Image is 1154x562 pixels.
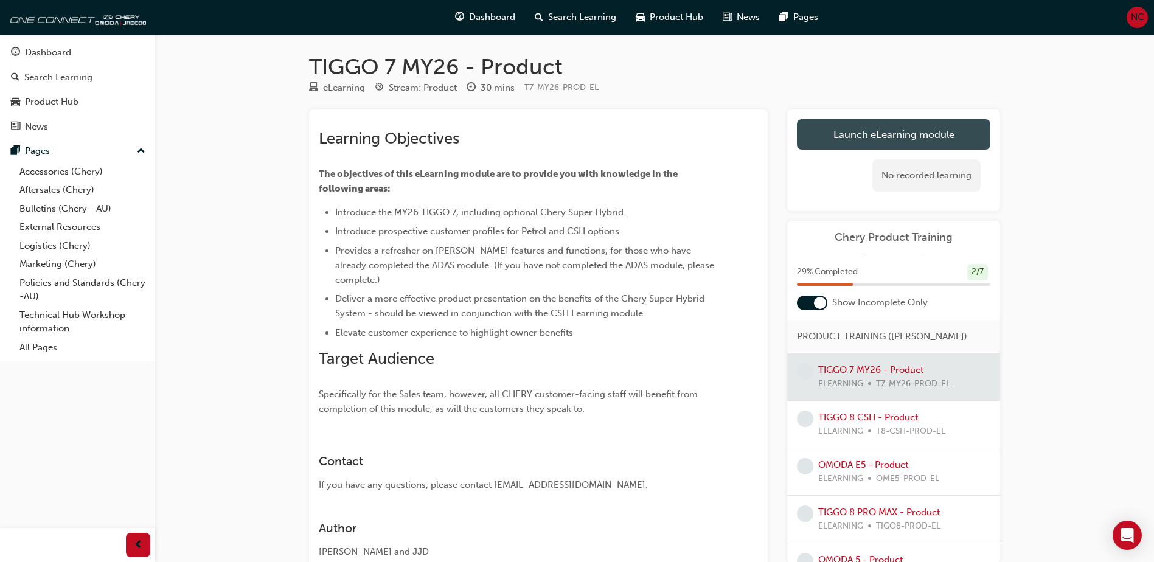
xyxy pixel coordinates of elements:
[445,5,525,30] a: guage-iconDashboard
[323,81,365,95] div: eLearning
[319,521,714,535] h3: Author
[5,39,150,140] button: DashboardSearch LearningProduct HubNews
[15,338,150,357] a: All Pages
[319,168,680,194] span: The objectives of this eLearning module are to provide you with knowledge in the following areas:
[15,162,150,181] a: Accessories (Chery)
[5,116,150,138] a: News
[455,10,464,25] span: guage-icon
[525,5,626,30] a: search-iconSearch Learning
[818,425,863,439] span: ELEARNING
[6,5,146,29] img: oneconnect
[319,349,434,368] span: Target Audience
[335,207,626,218] span: Introduce the MY26 TIGGO 7, including optional Chery Super Hybrid.
[876,519,940,533] span: TIGO8-PROD-EL
[319,478,714,492] div: If you have any questions, please contact [EMAIL_ADDRESS][DOMAIN_NAME].
[11,47,20,58] span: guage-icon
[335,293,707,319] span: Deliver a more effective product presentation on the benefits of the Chery Super Hybrid System - ...
[319,454,714,468] h3: Contact
[5,41,150,64] a: Dashboard
[797,330,967,344] span: PRODUCT TRAINING ([PERSON_NAME])
[818,519,863,533] span: ELEARNING
[818,507,940,518] a: TIGGO 8 PRO MAX - Product
[737,10,760,24] span: News
[793,10,818,24] span: Pages
[15,181,150,199] a: Aftersales (Chery)
[319,545,714,559] div: [PERSON_NAME] and JJD
[832,296,928,310] span: Show Incomplete Only
[535,10,543,25] span: search-icon
[5,66,150,89] a: Search Learning
[650,10,703,24] span: Product Hub
[818,459,908,470] a: OMODA E5 - Product
[375,80,457,95] div: Stream
[5,140,150,162] button: Pages
[15,306,150,338] a: Technical Hub Workshop information
[876,425,945,439] span: T8-CSH-PROD-EL
[779,10,788,25] span: pages-icon
[309,80,365,95] div: Type
[375,83,384,94] span: target-icon
[797,363,813,380] span: learningRecordVerb_NONE-icon
[548,10,616,24] span: Search Learning
[872,159,981,192] div: No recorded learning
[626,5,713,30] a: car-iconProduct Hub
[15,218,150,237] a: External Resources
[11,146,20,157] span: pages-icon
[797,505,813,522] span: learningRecordVerb_NONE-icon
[137,144,145,159] span: up-icon
[309,54,1000,80] h1: TIGGO 7 MY26 - Product
[25,95,78,109] div: Product Hub
[481,81,515,95] div: 30 mins
[24,71,92,85] div: Search Learning
[469,10,515,24] span: Dashboard
[1131,10,1144,24] span: NC
[467,83,476,94] span: clock-icon
[797,458,813,474] span: learningRecordVerb_NONE-icon
[25,144,50,158] div: Pages
[876,472,939,486] span: OME5-PROD-EL
[797,119,990,150] a: Launch eLearning module
[713,5,770,30] a: news-iconNews
[309,83,318,94] span: learningResourceType_ELEARNING-icon
[467,80,515,95] div: Duration
[797,411,813,427] span: learningRecordVerb_NONE-icon
[335,245,717,285] span: Provides a refresher on [PERSON_NAME] features and functions, for those who have already complete...
[1113,521,1142,550] div: Open Intercom Messenger
[723,10,732,25] span: news-icon
[11,97,20,108] span: car-icon
[524,82,599,92] span: Learning resource code
[319,129,459,148] span: Learning Objectives
[335,226,619,237] span: Introduce prospective customer profiles for Petrol and CSH options
[818,472,863,486] span: ELEARNING
[818,412,918,423] a: TIGGO 8 CSH - Product
[5,91,150,113] a: Product Hub
[335,327,573,338] span: Elevate customer experience to highlight owner benefits
[636,10,645,25] span: car-icon
[319,389,700,414] span: Specifically for the Sales team, however, all CHERY customer-facing staff will benefit from compl...
[797,265,858,279] span: 29 % Completed
[25,120,48,134] div: News
[15,237,150,255] a: Logistics (Chery)
[25,46,71,60] div: Dashboard
[770,5,828,30] a: pages-iconPages
[967,264,988,280] div: 2 / 7
[134,538,143,553] span: prev-icon
[15,255,150,274] a: Marketing (Chery)
[389,81,457,95] div: Stream: Product
[797,231,990,245] a: Chery Product Training
[15,274,150,306] a: Policies and Standards (Chery -AU)
[11,122,20,133] span: news-icon
[15,199,150,218] a: Bulletins (Chery - AU)
[1127,7,1148,28] button: NC
[11,72,19,83] span: search-icon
